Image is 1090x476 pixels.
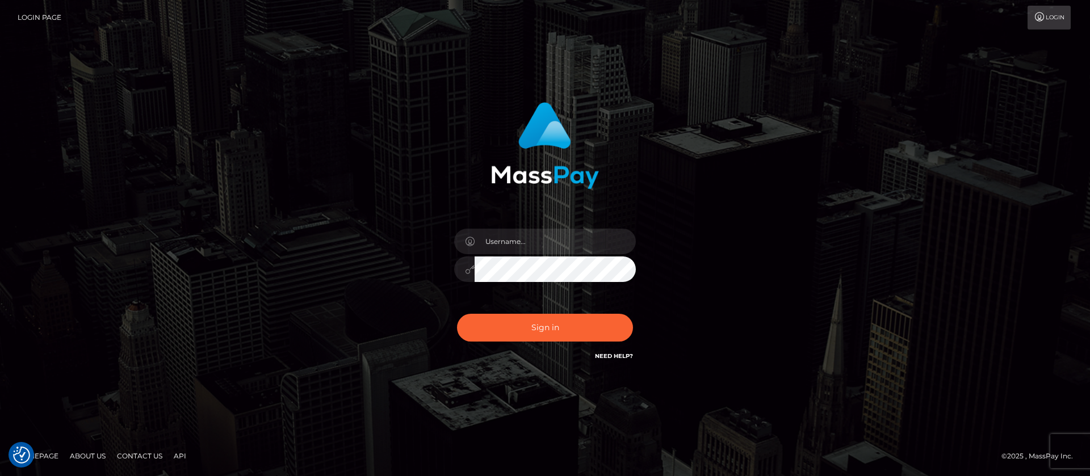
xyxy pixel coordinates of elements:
input: Username... [475,229,636,254]
a: Login Page [18,6,61,30]
img: MassPay Login [491,102,599,189]
a: Need Help? [595,352,633,360]
a: About Us [65,447,110,465]
a: Contact Us [112,447,167,465]
a: Homepage [12,447,63,465]
div: © 2025 , MassPay Inc. [1001,450,1081,462]
a: API [169,447,191,465]
button: Sign in [457,314,633,342]
img: Revisit consent button [13,446,30,464]
a: Login [1028,6,1071,30]
button: Consent Preferences [13,446,30,464]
